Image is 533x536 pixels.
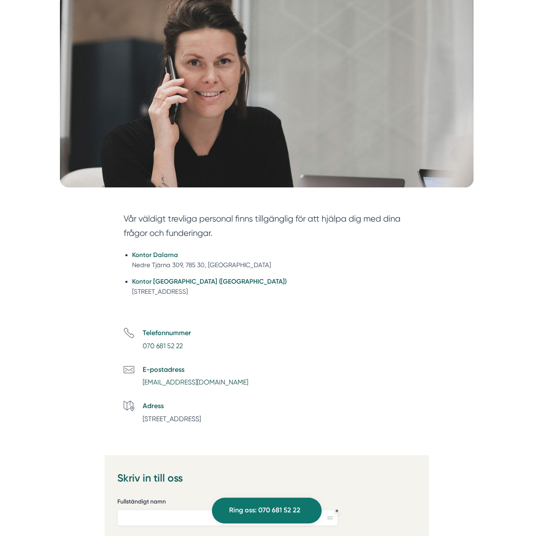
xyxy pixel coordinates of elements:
[124,328,134,338] svg: Telefon
[212,498,322,523] a: Ring oss: 070 681 52 22
[143,328,191,338] h5: Telefonnummer
[132,250,409,270] li: Nedre Tjärna 309, 785 30, [GEOGRAPHIC_DATA]
[335,509,338,512] div: Obligatoriskt
[132,278,287,285] strong: Kontor [GEOGRAPHIC_DATA] ([GEOGRAPHIC_DATA])
[143,342,183,350] a: 070 681 52 22
[143,378,248,386] a: [EMAIL_ADDRESS][DOMAIN_NAME]
[143,414,201,425] p: [STREET_ADDRESS]
[143,364,248,375] h5: E-postadress
[132,276,409,297] li: [STREET_ADDRESS]
[229,505,300,516] span: Ring oss: 070 681 52 22
[132,251,178,259] strong: Kontor Dalarna
[117,468,416,490] h3: Skriv in till oss
[117,498,338,508] label: Fullständigt namn
[143,401,201,411] h5: Adress
[124,212,409,244] section: Vår väldigt trevliga personal finns tillgänglig för att hjälpa dig med dina frågor och funderingar.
